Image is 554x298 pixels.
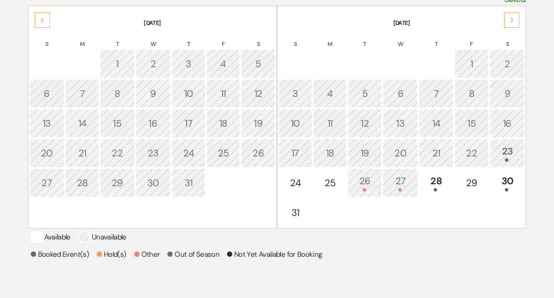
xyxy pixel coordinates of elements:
[31,231,71,243] p: Available
[105,86,129,101] div: 8
[177,57,200,71] div: 3
[177,116,200,131] div: 17
[212,116,235,131] div: 18
[419,28,453,48] th: T
[490,28,525,48] th: S
[177,146,200,160] div: 24
[318,146,341,160] div: 18
[278,7,525,27] th: [DATE]
[71,176,94,190] div: 28
[353,116,377,131] div: 12
[100,28,135,48] th: T
[246,116,270,131] div: 19
[212,57,235,71] div: 4
[313,28,347,48] th: M
[71,116,94,131] div: 14
[241,28,276,48] th: S
[495,57,519,71] div: 2
[348,28,382,48] th: T
[141,57,165,71] div: 2
[353,86,377,101] div: 5
[141,86,165,101] div: 9
[460,57,483,71] div: 1
[318,176,341,190] div: 25
[105,116,129,131] div: 15
[246,146,270,160] div: 26
[460,146,483,160] div: 22
[353,174,377,191] div: 26
[134,249,160,260] p: Other
[284,176,307,190] div: 24
[65,28,99,48] th: M
[353,146,377,160] div: 19
[495,86,519,101] div: 9
[284,205,307,220] div: 31
[495,144,519,162] div: 23
[141,176,165,190] div: 30
[105,176,129,190] div: 29
[136,28,171,48] th: W
[141,146,165,160] div: 23
[35,146,59,160] div: 20
[388,116,413,131] div: 13
[495,116,519,131] div: 16
[35,176,59,190] div: 27
[454,28,489,48] th: F
[212,86,235,101] div: 11
[424,146,448,160] div: 21
[460,86,483,101] div: 8
[177,176,200,190] div: 31
[105,57,129,71] div: 1
[97,249,126,260] p: Hold(s)
[284,146,307,160] div: 17
[460,116,483,131] div: 15
[495,174,519,191] div: 30
[141,116,165,131] div: 16
[388,146,413,160] div: 20
[278,28,312,48] th: S
[177,86,200,101] div: 10
[227,249,322,260] p: Not Yet Available for Booking
[318,86,341,101] div: 4
[167,249,219,260] p: Out of Season
[246,86,270,101] div: 12
[284,116,307,131] div: 10
[29,7,276,27] th: [DATE]
[284,86,307,101] div: 3
[383,28,418,48] th: W
[78,231,126,243] p: Unavailable
[35,116,59,131] div: 13
[424,174,448,191] div: 28
[71,86,94,101] div: 7
[206,28,240,48] th: F
[460,176,483,190] div: 29
[35,86,59,101] div: 6
[424,116,448,131] div: 14
[71,146,94,160] div: 21
[172,28,205,48] th: T
[388,86,413,101] div: 6
[424,86,448,101] div: 7
[246,57,270,71] div: 5
[212,146,235,160] div: 25
[31,249,89,260] p: Booked Event(s)
[105,146,129,160] div: 22
[318,116,341,131] div: 11
[388,174,413,191] div: 27
[29,28,64,48] th: S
